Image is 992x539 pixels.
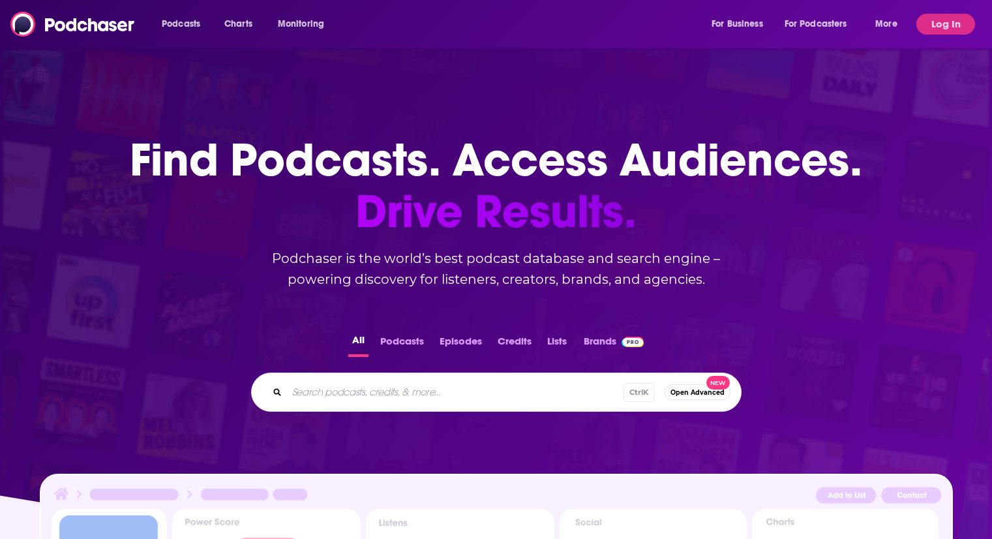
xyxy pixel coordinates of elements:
input: Search podcasts, credits, & more... [287,382,624,403]
button: Podcasts [376,331,428,357]
h2: Podchaser is the world’s best podcast database and search engine – powering discovery for listene... [235,248,757,290]
a: BrandsPodchaser Pro [584,331,644,357]
span: Open Advanced [670,389,725,396]
span: Ctrl K [624,383,654,402]
button: open menu [866,14,914,35]
span: Charts [224,15,252,33]
button: open menu [153,14,217,35]
span: Monitoring [278,15,324,33]
button: Episodes [436,331,486,357]
button: Open AdvancedNew [665,384,730,400]
h1: Find Podcasts. Access Audiences. [130,134,862,238]
span: Drive Results. [130,186,862,238]
img: Podchaser Pro [622,337,644,347]
button: Lists [543,331,571,357]
span: New [706,376,730,390]
img: Podchaser - Follow, Share and Rate Podcasts [10,12,136,37]
span: More [875,15,897,33]
button: All [348,331,368,357]
button: Log In [916,14,975,35]
button: open menu [702,14,779,35]
button: Credits [494,331,535,357]
span: For Business [712,15,763,33]
button: open menu [269,14,341,35]
span: For Podcasters [785,15,847,33]
span: Podcasts [162,15,200,33]
div: Search podcasts, credits, & more... [251,373,742,412]
a: Charts [216,14,260,35]
button: open menu [776,14,866,35]
img: Podcast Insights Header [52,485,941,508]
